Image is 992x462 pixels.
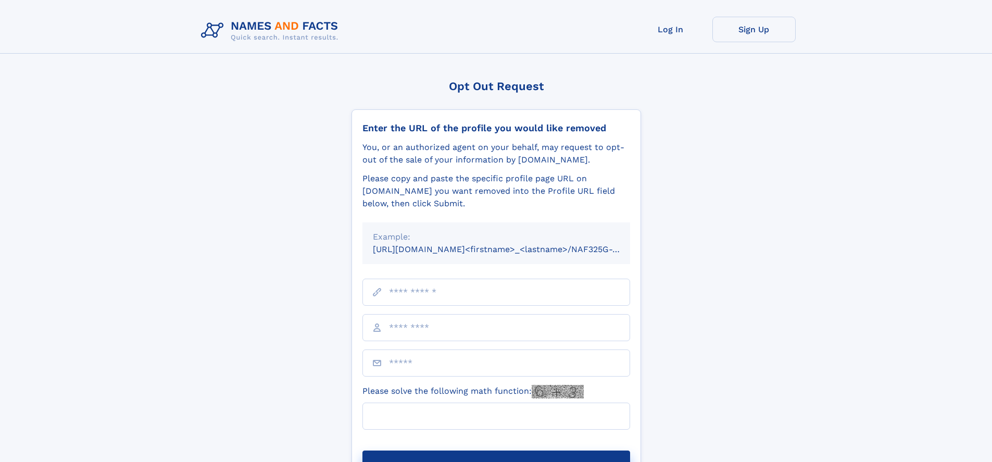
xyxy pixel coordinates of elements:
[629,17,712,42] a: Log In
[373,231,620,243] div: Example:
[712,17,796,42] a: Sign Up
[197,17,347,45] img: Logo Names and Facts
[362,385,584,398] label: Please solve the following math function:
[362,172,630,210] div: Please copy and paste the specific profile page URL on [DOMAIN_NAME] you want removed into the Pr...
[373,244,650,254] small: [URL][DOMAIN_NAME]<firstname>_<lastname>/NAF325G-xxxxxxxx
[362,122,630,134] div: Enter the URL of the profile you would like removed
[351,80,641,93] div: Opt Out Request
[362,141,630,166] div: You, or an authorized agent on your behalf, may request to opt-out of the sale of your informatio...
